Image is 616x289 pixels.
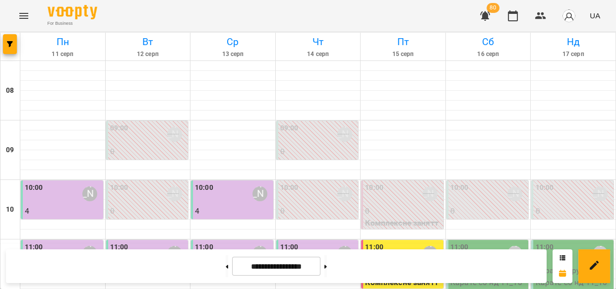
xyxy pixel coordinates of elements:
label: 11:00 [280,242,299,253]
div: Шустер Катерина [423,186,437,201]
p: Комплексне заняття з РР [365,217,441,240]
label: 09:00 [280,123,299,134]
p: 0 [280,146,357,158]
h6: 11 серп [22,50,104,59]
p: Ранній Розвиток ( груповий ) (ранній розвиток груп1) [195,217,271,252]
label: 11:00 [365,242,383,253]
h6: Сб [447,34,529,50]
p: 0 [280,205,357,217]
p: Карате ( груповий ) [450,217,527,229]
label: 10:00 [195,182,213,193]
p: 0 [110,205,186,217]
label: 10:00 [365,182,383,193]
h6: 10 [6,204,14,215]
h6: Пн [22,34,104,50]
p: 0 [110,146,186,158]
label: 10:00 [535,182,554,193]
label: 10:00 [450,182,469,193]
label: 10:00 [25,182,43,193]
div: Шустер Катерина [337,186,352,201]
p: Ранній Розвиток ( груповий ) (РР вт чт 10_00) [110,217,186,252]
img: avatar_s.png [562,9,576,23]
label: 11:00 [535,242,554,253]
label: 11:00 [110,242,128,253]
h6: 14 серп [277,50,359,59]
h6: Вт [107,34,189,50]
h6: Пт [362,34,444,50]
div: Киричко Тарас [593,186,608,201]
img: Voopty Logo [48,5,97,19]
p: 0 [365,205,441,217]
h6: 13 серп [192,50,274,59]
label: 11:00 [450,242,469,253]
p: 0 [535,205,612,217]
div: Киричко Тарас [507,186,522,201]
div: Шустер Катерина [337,127,352,142]
p: Ранній Розвиток ( груповий ) (РР вт чт 10_00) [280,217,357,252]
div: Шустер Катерина [82,186,97,201]
div: Шустер Катерина [252,186,267,201]
p: 4 [195,205,271,217]
div: Шустер Катерина [167,186,182,201]
h6: Чт [277,34,359,50]
p: Ранній Розвиток ( груповий ) (ранній розвиток груп1) [25,217,101,252]
div: Шустер Катерина [167,127,182,142]
h6: 15 серп [362,50,444,59]
p: Карате ( груповий ) [535,217,612,229]
span: UA [590,10,600,21]
h6: 12 серп [107,50,189,59]
h6: Нд [532,34,614,50]
label: 11:00 [195,242,213,253]
h6: Ср [192,34,274,50]
label: 10:00 [110,182,128,193]
label: 10:00 [280,182,299,193]
p: 0 [450,205,527,217]
h6: 16 серп [447,50,529,59]
label: 11:00 [25,242,43,253]
h6: 08 [6,85,14,96]
span: 80 [487,3,499,13]
p: 4 [25,205,101,217]
p: Ранній Розвиток ( груповий ) (РР вт чт 9_00) [110,158,186,193]
button: UA [586,6,604,25]
label: 09:00 [110,123,128,134]
p: Ранній Розвиток ( груповий ) (РР вт чт 9_00) [280,158,357,193]
h6: 17 серп [532,50,614,59]
span: For Business [48,20,97,27]
h6: 09 [6,145,14,156]
button: Menu [12,4,36,28]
